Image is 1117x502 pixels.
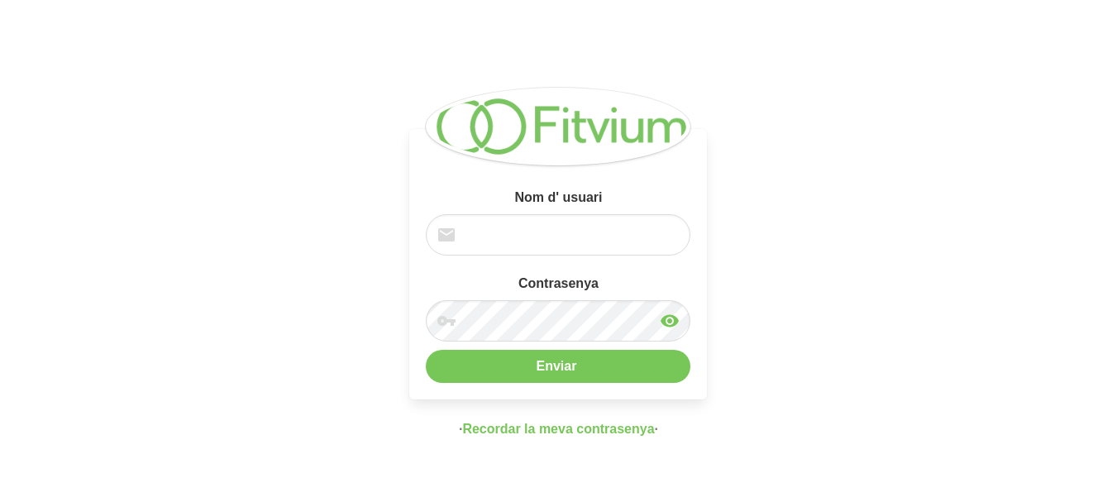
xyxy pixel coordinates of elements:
button: Enviar [426,350,690,383]
a: Recordar la meva contrasenya [462,422,654,436]
p: · · [409,419,707,439]
label: Contrasenya [426,274,690,294]
img: logo.png [426,88,690,165]
label: Nom d' usuari [426,188,690,208]
b: Enviar [537,359,577,373]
